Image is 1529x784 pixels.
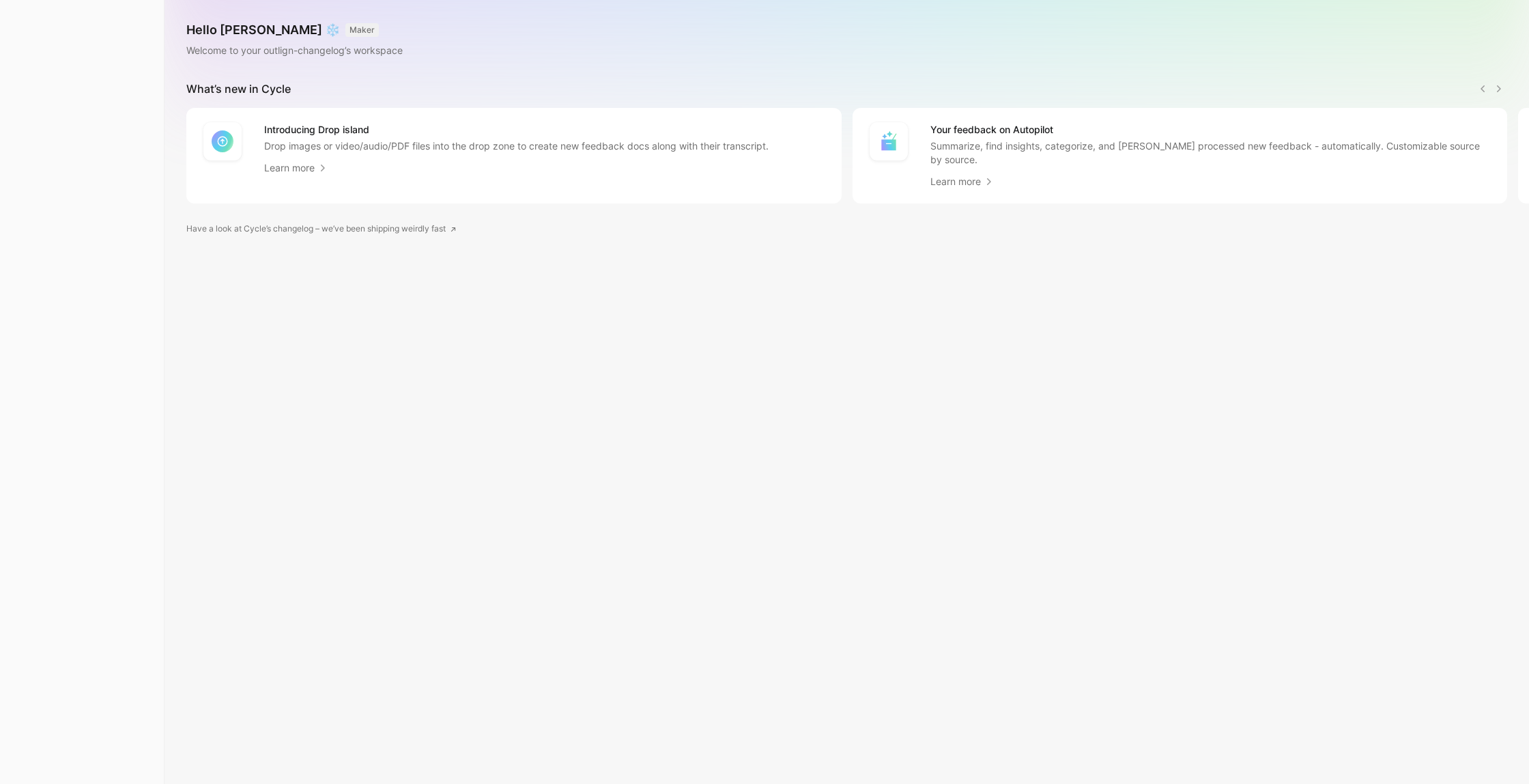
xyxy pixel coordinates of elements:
[930,122,1491,138] h4: Your feedback on Autopilot
[186,222,457,236] a: Have a look at Cycle’s changelog – we’ve been shipping weirdly fast
[345,23,379,37] button: MAKER
[264,122,769,138] h4: Introducing Drop island
[930,173,995,190] a: Learn more
[186,81,291,97] h2: What’s new in Cycle
[264,160,328,176] a: Learn more
[264,139,769,153] p: Drop images or video/audio/PDF files into the drop zone to create new feedback docs along with th...
[186,42,403,59] div: Welcome to your outlign-changelog’s workspace
[930,139,1491,167] p: Summarize, find insights, categorize, and [PERSON_NAME] processed new feedback - automatically. C...
[186,22,403,38] h1: Hello [PERSON_NAME] ❄️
